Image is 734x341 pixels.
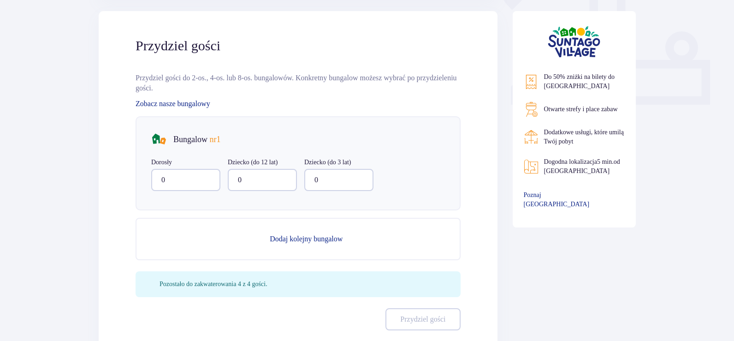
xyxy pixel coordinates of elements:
label: Dziecko (do 3 lat) [304,158,351,167]
p: Przydziel gości [136,37,220,54]
p: Przydziel gości do 2-os., 4-os. lub 8-os. bungalowów. Konkretny bungalow możesz wybrać po przydzi... [136,73,461,93]
p: Przydziel gości [400,314,445,324]
a: Poznaj [GEOGRAPHIC_DATA] [524,191,625,209]
img: bungalows Icon [151,132,166,147]
span: Dodatkowe usługi, które umilą Twój pobyt [544,129,624,145]
p: Bungalow [173,134,221,145]
img: Grill Icon [524,102,539,117]
a: Zobacz nasze bungalowy [136,99,210,109]
p: Dodaj kolejny bungalow [270,234,343,244]
img: Map Icon [524,159,539,174]
img: Restaurant Icon [524,130,539,144]
span: 5 min. [597,158,614,165]
span: nr 1 [210,135,221,144]
span: Do 50% zniżki na bilety do [GEOGRAPHIC_DATA] [544,73,615,90]
img: Suntago Village [548,26,600,58]
span: Dogodna lokalizacja od [GEOGRAPHIC_DATA] [544,158,620,174]
span: Otwarte strefy i place zabaw [544,106,618,113]
label: Dziecko (do 12 lat) [228,158,278,167]
label: Dorosły [151,158,172,167]
button: Dodaj kolejny bungalow [136,218,461,260]
span: Poznaj [GEOGRAPHIC_DATA] [524,191,609,209]
img: Discount Icon [524,74,539,90]
button: Przydziel gości [385,308,460,330]
div: Pozostało do zakwaterowania 4 z 4 gości. [160,280,267,289]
